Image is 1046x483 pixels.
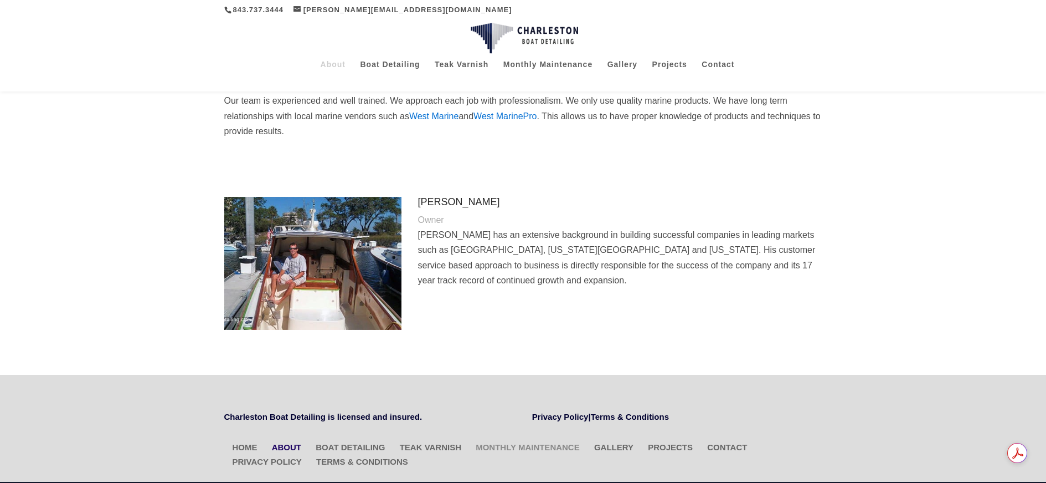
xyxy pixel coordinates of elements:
a: Contact [707,443,747,452]
a: West Marine [409,111,459,121]
a: Gallery [607,60,637,79]
a: Monthly Maintenance [476,443,580,452]
a: Teak Varnish [400,443,461,452]
a: Monthly Maintenance [503,60,592,79]
a: Projects [648,443,693,452]
a: Boat Detailing [316,443,385,452]
a: Gallery [594,443,633,452]
img: Andrew Adams [224,197,401,330]
p: Our team is experienced and well trained. We approach each job with professionalism. We only use ... [224,93,822,139]
a: Home [233,443,257,452]
a: Contact [702,60,734,79]
a: [PERSON_NAME][EMAIL_ADDRESS][DOMAIN_NAME] [293,6,512,14]
strong: | [532,412,669,421]
a: About [272,443,301,452]
a: Projects [652,60,687,79]
p: Owner [418,212,822,227]
a: Teak Varnish [435,60,488,79]
a: West MarinePro [473,111,537,121]
a: Boat Detailing [360,60,420,79]
p: [PERSON_NAME] has an extensive background in building successful companies in leading markets suc... [418,227,822,288]
strong: Charleston Boat Detailing is licensed and insured. [224,412,422,421]
h4: [PERSON_NAME] [418,197,822,212]
a: Terms & Conditions [316,457,408,466]
a: Privacy Policy [532,412,589,421]
a: 843.737.3444 [233,6,284,14]
a: About [321,60,346,79]
a: Terms & Conditions [591,412,669,421]
img: Charleston Boat Detailing [471,23,578,54]
a: Privacy Policy [233,457,302,466]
